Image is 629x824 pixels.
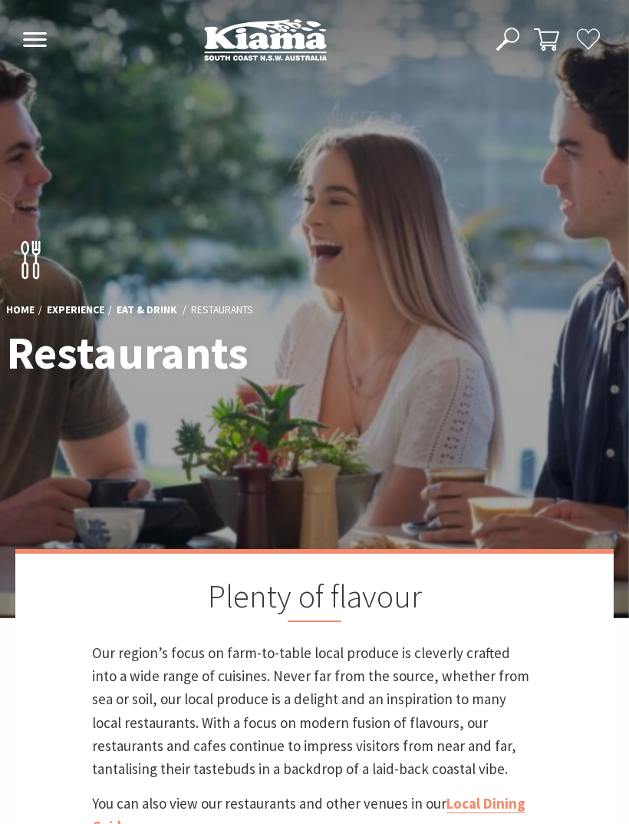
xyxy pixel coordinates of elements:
[117,303,176,318] a: Eat & Drink
[47,303,104,318] a: Experience
[6,303,35,318] a: Home
[92,577,537,622] h2: Plenty of flavour
[204,18,327,61] img: Kiama Logo
[191,302,253,318] li: Restaurants
[6,327,440,377] h1: Restaurants
[92,641,537,780] p: Our region’s focus on farm-to-table local produce is cleverly crafted into a wide range of cuisin...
